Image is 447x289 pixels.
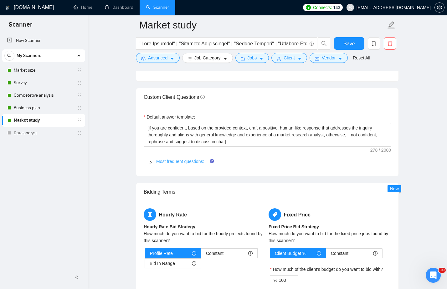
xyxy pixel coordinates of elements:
a: Market size [14,64,73,77]
span: Save [343,40,355,48]
button: search [4,51,14,61]
div: Tooltip anchor [209,158,215,164]
span: copy [368,41,380,46]
div: How much do you want to bid for the hourly projects found by this scanner? [144,230,266,244]
span: holder [77,93,82,98]
span: Constant [331,249,348,258]
span: 10 [439,268,446,273]
span: edit [387,21,395,29]
input: Scanner name... [139,17,386,33]
span: info-circle [200,95,205,99]
button: folderJobscaret-down [235,53,269,63]
span: Job Category [194,54,220,61]
a: Business plan [14,102,73,114]
span: search [5,53,14,58]
span: caret-down [338,56,342,61]
button: search [318,37,330,50]
span: Client Budget % [275,249,306,258]
input: How much of the client's budget do you want to bid with? [279,276,298,285]
b: Hourly Rate Bid Strategy [144,224,195,229]
span: hourglass [144,208,156,221]
li: My Scanners [2,49,85,139]
span: search [318,41,330,46]
span: info-circle [192,261,196,266]
a: homeHome [74,5,92,10]
a: Survey [14,77,73,89]
span: Custom Client Questions [144,94,205,100]
span: Vendor [322,54,336,61]
a: Market study [14,114,73,127]
div: Most frequent questions: [144,154,391,169]
a: searchScanner [146,5,169,10]
span: 143 [333,4,340,11]
span: New [390,186,399,191]
a: Most frequent questions: [156,159,204,164]
span: user [277,56,281,61]
span: bars [188,56,192,61]
span: Constant [206,249,223,258]
span: info-circle [317,251,321,256]
span: tag [269,208,281,221]
button: delete [384,37,396,50]
a: setting [434,5,444,10]
span: folder [241,56,245,61]
span: user [348,5,352,10]
span: Profile Rate [150,249,173,258]
label: How much of the client's budget do you want to bid with? [270,266,383,273]
h5: Fixed Price [269,208,391,221]
span: Client [284,54,295,61]
span: info-circle [373,251,378,256]
span: Scanner [4,20,37,33]
span: Jobs [248,54,257,61]
a: Competetive analysis [14,89,73,102]
span: caret-down [223,56,228,61]
span: caret-down [259,56,264,61]
span: double-left [74,274,81,281]
button: copy [368,37,380,50]
a: Reset All [353,54,370,61]
a: Data analyst [14,127,73,139]
span: holder [77,118,82,123]
span: delete [384,41,396,46]
span: right [149,160,152,164]
button: setting [434,3,444,13]
span: idcard [315,56,319,61]
textarea: Default answer template: [144,123,391,147]
span: holder [77,68,82,73]
button: userClientcaret-down [271,53,307,63]
b: Fixed Price Bid Strategy [269,224,319,229]
span: My Scanners [17,49,41,62]
span: caret-down [297,56,302,61]
span: info-circle [248,251,253,256]
img: upwork-logo.png [306,5,311,10]
div: Bidding Terms [144,183,391,201]
span: holder [77,80,82,85]
button: Save [334,37,364,50]
span: Advanced [148,54,167,61]
span: setting [141,56,146,61]
button: barsJob Categorycaret-down [182,53,233,63]
iframe: Intercom live chat [426,268,441,283]
button: settingAdvancedcaret-down [136,53,180,63]
span: holder [77,105,82,110]
h5: Hourly Rate [144,208,266,221]
span: info-circle [192,251,196,256]
img: logo [5,3,10,13]
li: New Scanner [2,34,85,47]
a: dashboardDashboard [105,5,133,10]
a: New Scanner [7,34,80,47]
span: caret-down [170,56,174,61]
input: Search Freelance Jobs... [140,40,307,48]
span: holder [77,130,82,135]
label: Default answer template: [144,114,195,120]
span: Connects: [313,4,332,11]
span: info-circle [310,42,314,46]
button: idcardVendorcaret-down [310,53,348,63]
div: How much do you want to bid for the fixed price jobs found by this scanner? [269,230,391,244]
span: Bid In Range [150,259,175,268]
span: setting [435,5,444,10]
